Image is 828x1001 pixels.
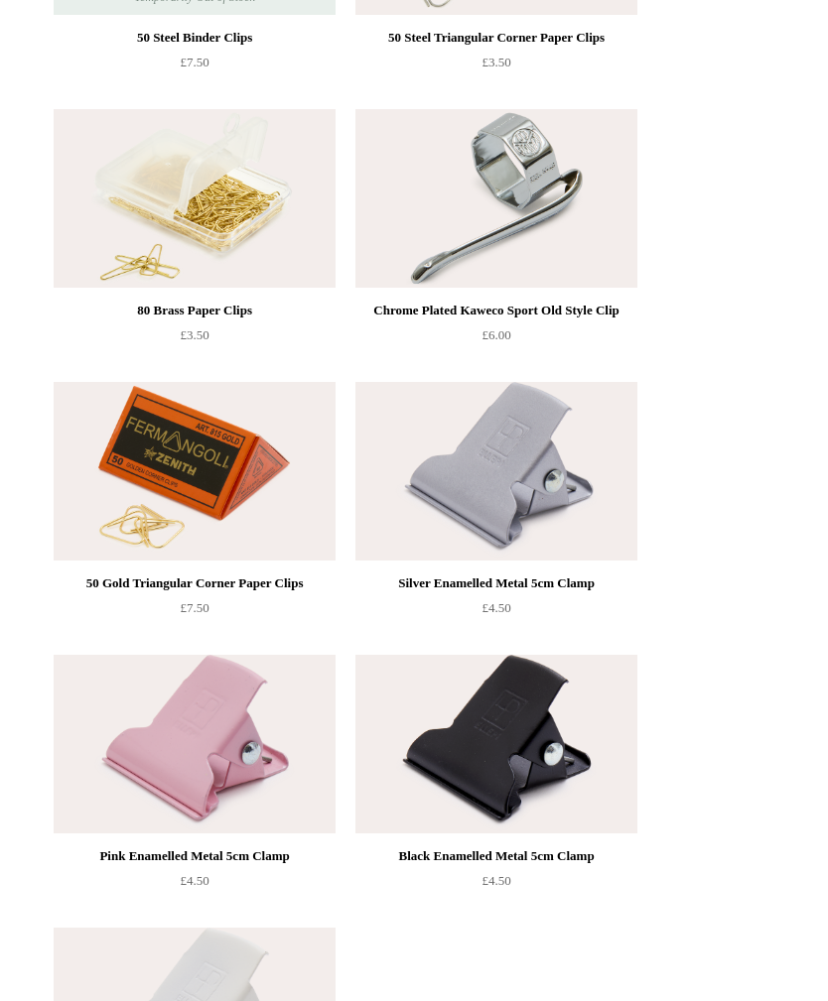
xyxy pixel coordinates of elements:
a: Silver Enamelled Metal 5cm Clamp £4.50 [355,571,637,653]
div: 80 Brass Paper Clips [59,299,331,322]
img: Chrome Plated Kaweco Sport Old Style Clip [355,109,637,288]
a: Pink Enamelled Metal 5cm Clamp Pink Enamelled Metal 5cm Clamp [54,655,336,833]
span: £6.00 [482,327,510,342]
span: £4.50 [482,600,510,615]
img: Black Enamelled Metal 5cm Clamp [355,655,637,833]
div: Silver Enamelled Metal 5cm Clamp [360,571,632,595]
div: 50 Steel Triangular Corner Paper Clips [360,26,632,50]
span: £3.50 [482,55,510,69]
img: Silver Enamelled Metal 5cm Clamp [355,382,637,561]
a: 80 Brass Paper Clips £3.50 [54,299,336,380]
span: £7.50 [180,55,208,69]
a: Pink Enamelled Metal 5cm Clamp £4.50 [54,844,336,926]
span: £3.50 [180,327,208,342]
div: Chrome Plated Kaweco Sport Old Style Clip [360,299,632,322]
img: 50 Gold Triangular Corner Paper Clips [54,382,336,561]
a: 50 Gold Triangular Corner Paper Clips 50 Gold Triangular Corner Paper Clips [54,382,336,561]
img: 80 Brass Paper Clips [54,109,336,288]
a: 80 Brass Paper Clips 80 Brass Paper Clips [54,109,336,288]
a: 50 Gold Triangular Corner Paper Clips £7.50 [54,571,336,653]
div: Black Enamelled Metal 5cm Clamp [360,844,632,868]
a: Black Enamelled Metal 5cm Clamp £4.50 [355,844,637,926]
span: £4.50 [180,873,208,888]
a: 50 Steel Binder Clips £7.50 [54,26,336,107]
div: Pink Enamelled Metal 5cm Clamp [59,844,331,868]
a: Chrome Plated Kaweco Sport Old Style Clip Chrome Plated Kaweco Sport Old Style Clip [355,109,637,288]
a: Silver Enamelled Metal 5cm Clamp Silver Enamelled Metal 5cm Clamp [355,382,637,561]
a: Chrome Plated Kaweco Sport Old Style Clip £6.00 [355,299,637,380]
img: Pink Enamelled Metal 5cm Clamp [54,655,336,833]
a: 50 Steel Triangular Corner Paper Clips £3.50 [355,26,637,107]
a: Black Enamelled Metal 5cm Clamp Black Enamelled Metal 5cm Clamp [355,655,637,833]
div: 50 Gold Triangular Corner Paper Clips [59,571,331,595]
div: 50 Steel Binder Clips [59,26,331,50]
span: £7.50 [180,600,208,615]
span: £4.50 [482,873,510,888]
